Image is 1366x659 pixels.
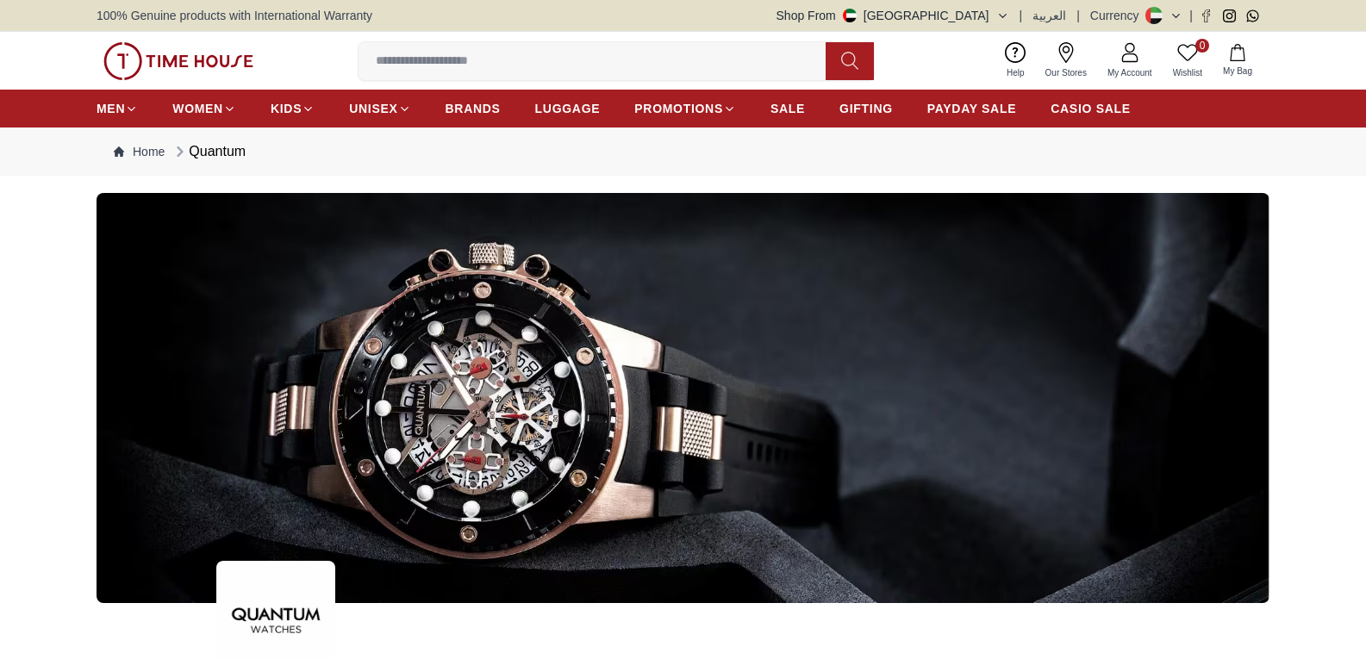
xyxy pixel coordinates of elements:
span: UNISEX [349,100,397,117]
span: BRANDS [446,100,501,117]
a: 0Wishlist [1163,39,1213,83]
span: PROMOTIONS [634,100,723,117]
a: Help [996,39,1035,83]
img: ... [97,193,1269,603]
nav: Breadcrumb [97,127,1269,176]
img: ... [103,42,253,80]
span: LUGGAGE [535,100,601,117]
button: Shop From[GEOGRAPHIC_DATA] [777,7,1009,24]
span: Help [1000,66,1032,79]
span: GIFTING [839,100,893,117]
a: GIFTING [839,93,893,124]
a: UNISEX [349,93,410,124]
a: LUGGAGE [535,93,601,124]
a: MEN [97,93,138,124]
a: Instagram [1223,9,1236,22]
span: PAYDAY SALE [927,100,1016,117]
span: | [1189,7,1193,24]
span: My Account [1101,66,1159,79]
div: Currency [1090,7,1146,24]
button: My Bag [1213,40,1263,81]
span: KIDS [271,100,302,117]
a: SALE [770,93,805,124]
span: SALE [770,100,805,117]
a: Whatsapp [1246,9,1259,22]
a: PROMOTIONS [634,93,736,124]
span: Wishlist [1166,66,1209,79]
span: WOMEN [172,100,223,117]
a: Our Stores [1035,39,1097,83]
span: | [1076,7,1080,24]
div: Quantum [172,141,246,162]
span: Our Stores [1039,66,1094,79]
span: CASIO SALE [1051,100,1131,117]
a: BRANDS [446,93,501,124]
span: 0 [1195,39,1209,53]
span: MEN [97,100,125,117]
img: United Arab Emirates [843,9,857,22]
a: WOMEN [172,93,236,124]
span: 100% Genuine products with International Warranty [97,7,372,24]
button: العربية [1032,7,1066,24]
a: PAYDAY SALE [927,93,1016,124]
a: Home [114,143,165,160]
span: | [1020,7,1023,24]
a: CASIO SALE [1051,93,1131,124]
span: My Bag [1216,65,1259,78]
a: Facebook [1200,9,1213,22]
a: KIDS [271,93,315,124]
